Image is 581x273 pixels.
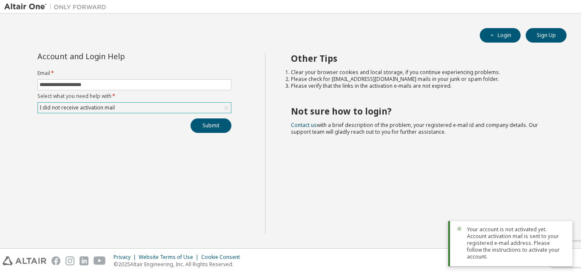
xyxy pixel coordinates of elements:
[480,28,521,43] button: Login
[291,69,552,76] li: Clear your browser cookies and local storage, if you continue experiencing problems.
[191,118,231,133] button: Submit
[37,70,231,77] label: Email
[291,83,552,89] li: Please verify that the links in the activation e-mails are not expired.
[291,121,317,129] a: Contact us
[38,103,231,113] div: I did not receive activation mail
[291,76,552,83] li: Please check for [EMAIL_ADDRESS][DOMAIN_NAME] mails in your junk or spam folder.
[467,226,566,260] span: Your account is not activated yet. Account activation mail is sent to your registered e-mail addr...
[4,3,111,11] img: Altair One
[37,93,231,100] label: Select what you need help with
[51,256,60,265] img: facebook.svg
[38,103,116,112] div: I did not receive activation mail
[114,254,139,261] div: Privacy
[291,121,538,135] span: with a brief description of the problem, your registered e-mail id and company details. Our suppo...
[114,261,245,268] p: © 2025 Altair Engineering, Inc. All Rights Reserved.
[139,254,201,261] div: Website Terms of Use
[291,53,552,64] h2: Other Tips
[3,256,46,265] img: altair_logo.svg
[526,28,567,43] button: Sign Up
[201,254,245,261] div: Cookie Consent
[66,256,74,265] img: instagram.svg
[94,256,106,265] img: youtube.svg
[291,106,552,117] h2: Not sure how to login?
[80,256,88,265] img: linkedin.svg
[37,53,193,60] div: Account and Login Help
